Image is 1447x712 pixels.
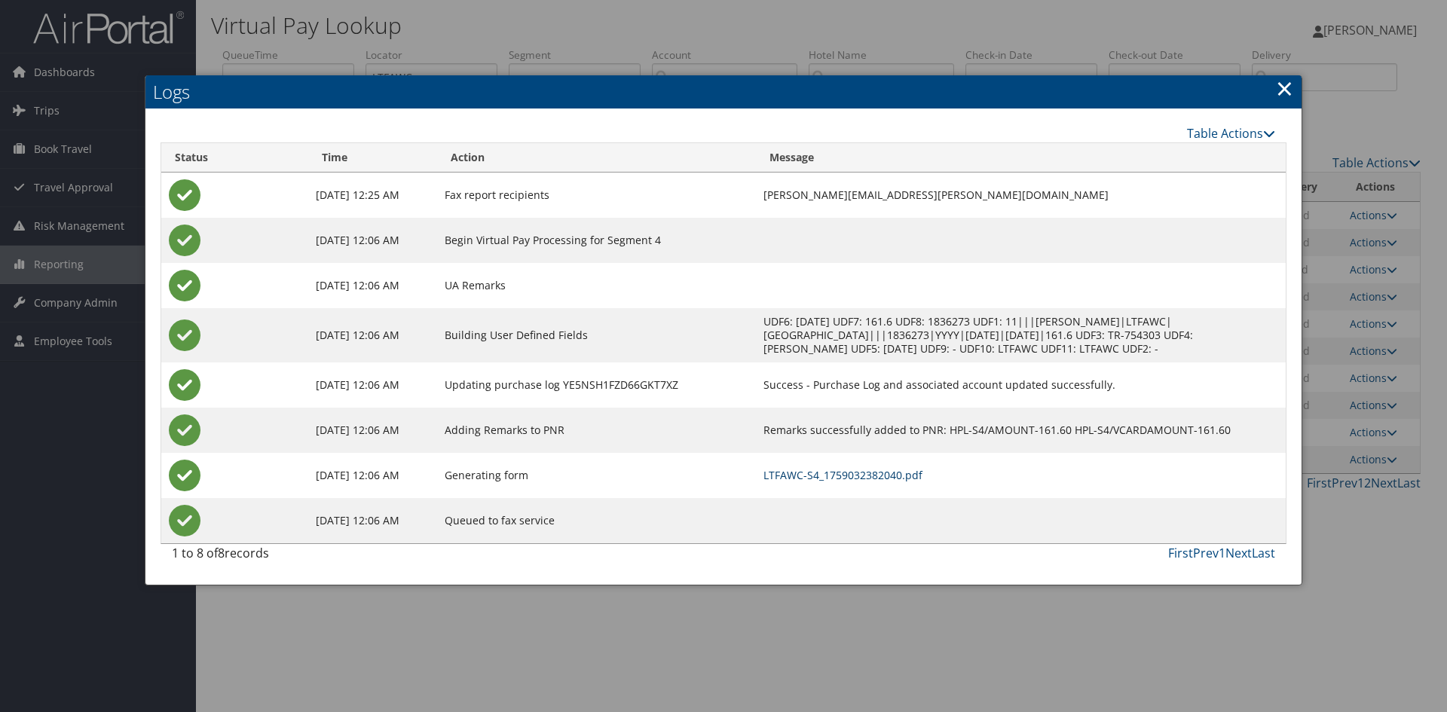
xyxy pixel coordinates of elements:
a: Table Actions [1187,125,1275,142]
a: Prev [1193,545,1219,561]
td: Updating purchase log YE5NSH1FZD66GKT7XZ [437,362,755,408]
th: Message: activate to sort column ascending [756,143,1286,173]
td: Success - Purchase Log and associated account updated successfully. [756,362,1286,408]
a: First [1168,545,1193,561]
td: [DATE] 12:06 AM [308,408,437,453]
td: Remarks successfully added to PNR: HPL-S4/AMOUNT-161.60 HPL-S4/VCARDAMOUNT-161.60 [756,408,1286,453]
a: Last [1252,545,1275,561]
div: 1 to 8 of records [172,544,431,570]
td: Adding Remarks to PNR [437,408,755,453]
td: [DATE] 12:06 AM [308,362,437,408]
a: 1 [1219,545,1225,561]
td: Queued to fax service [437,498,755,543]
td: UDF6: [DATE] UDF7: 161.6 UDF8: 1836273 UDF1: 11|||[PERSON_NAME]|LTFAWC|[GEOGRAPHIC_DATA]|||183627... [756,308,1286,362]
a: LTFAWC-S4_1759032382040.pdf [763,468,922,482]
td: Generating form [437,453,755,498]
td: Begin Virtual Pay Processing for Segment 4 [437,218,755,263]
th: Action: activate to sort column ascending [437,143,755,173]
a: Next [1225,545,1252,561]
th: Status: activate to sort column ascending [161,143,308,173]
td: [DATE] 12:06 AM [308,263,437,308]
h2: Logs [145,75,1302,108]
td: [DATE] 12:06 AM [308,453,437,498]
a: Close [1276,73,1293,103]
span: 8 [218,545,225,561]
td: [DATE] 12:06 AM [308,218,437,263]
td: [DATE] 12:06 AM [308,308,437,362]
td: [DATE] 12:06 AM [308,498,437,543]
td: [DATE] 12:25 AM [308,173,437,218]
td: [PERSON_NAME][EMAIL_ADDRESS][PERSON_NAME][DOMAIN_NAME] [756,173,1286,218]
td: Fax report recipients [437,173,755,218]
td: UA Remarks [437,263,755,308]
th: Time: activate to sort column ascending [308,143,437,173]
td: Building User Defined Fields [437,308,755,362]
